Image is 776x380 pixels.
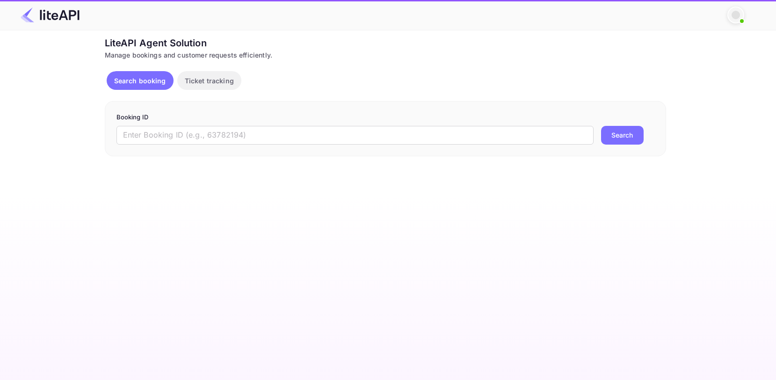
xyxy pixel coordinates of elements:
button: Search [601,126,644,145]
p: Booking ID [116,113,654,122]
div: Manage bookings and customer requests efficiently. [105,50,666,60]
img: LiteAPI Logo [21,7,80,22]
p: Search booking [114,76,166,86]
p: Ticket tracking [185,76,234,86]
div: LiteAPI Agent Solution [105,36,666,50]
input: Enter Booking ID (e.g., 63782194) [116,126,594,145]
